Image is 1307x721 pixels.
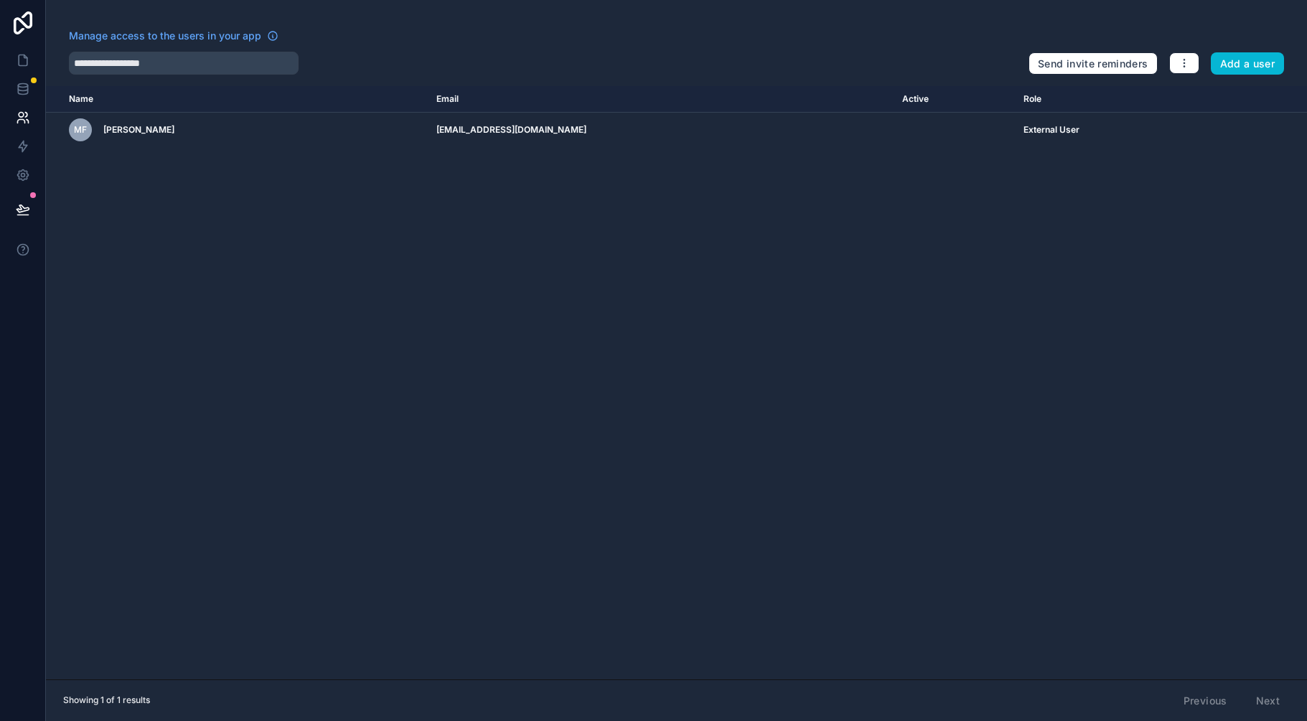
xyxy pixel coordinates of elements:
td: [EMAIL_ADDRESS][DOMAIN_NAME] [428,113,894,148]
th: Role [1015,86,1219,113]
span: [PERSON_NAME] [103,124,174,136]
span: Showing 1 of 1 results [63,694,150,706]
span: MF [74,124,87,136]
button: Send invite reminders [1029,52,1157,75]
th: Active [894,86,1016,113]
th: Email [428,86,894,113]
span: Manage access to the users in your app [69,29,261,43]
span: External User [1023,124,1079,136]
button: Add a user [1211,52,1285,75]
th: Name [46,86,428,113]
div: scrollable content [46,86,1307,679]
a: Manage access to the users in your app [69,29,278,43]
